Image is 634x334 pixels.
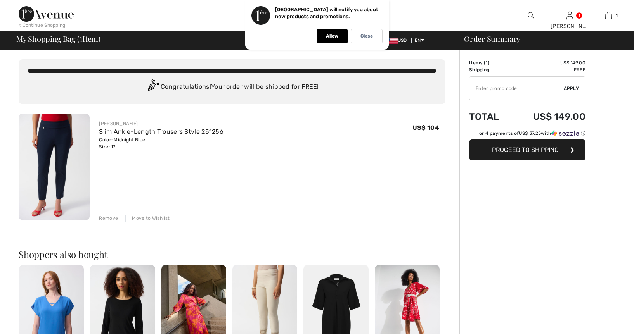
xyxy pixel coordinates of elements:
[485,60,488,65] span: 1
[616,12,618,19] span: 1
[19,22,66,29] div: < Continue Shopping
[16,35,100,43] span: My Shopping Bag ( Item)
[469,59,511,66] td: Items ( )
[566,11,573,20] img: My Info
[19,114,90,220] img: Slim Ankle-Length Trousers Style 251256
[28,79,436,95] div: Congratulations! Your order will be shipped for FREE!
[551,22,589,30] div: [PERSON_NAME]
[511,103,585,130] td: US$ 149.00
[99,128,223,135] a: Slim Ankle-Length Trousers Style 251256
[412,124,439,131] span: US$ 104
[564,85,579,92] span: Apply
[479,130,585,137] div: or 4 payments of with
[360,33,373,39] p: Close
[605,11,612,20] img: My Bag
[469,103,511,130] td: Total
[19,6,74,22] img: 1ère Avenue
[519,131,541,136] span: US$ 37.25
[589,11,627,20] a: 1
[469,139,585,160] button: Proceed to Shipping
[511,59,585,66] td: US$ 149.00
[275,7,378,19] p: [GEOGRAPHIC_DATA] will notify you about new products and promotions.
[326,33,338,39] p: Allow
[80,33,82,43] span: 1
[469,130,585,139] div: or 4 payments ofUS$ 37.25withSezzle Click to learn more about Sezzle
[469,77,564,100] input: Promo code
[125,215,170,222] div: Move to Wishlist
[99,136,223,150] div: Color: Midnight Blue Size: 12
[415,38,424,43] span: EN
[455,35,629,43] div: Order Summary
[145,79,161,95] img: Congratulation2.svg
[551,130,579,137] img: Sezzle
[469,66,511,73] td: Shipping
[492,146,559,153] span: Proceed to Shipping
[99,215,118,222] div: Remove
[385,38,398,44] img: US Dollar
[511,66,585,73] td: Free
[528,11,534,20] img: search the website
[566,12,573,19] a: Sign In
[19,250,445,259] h2: Shoppers also bought
[385,38,410,43] span: USD
[99,120,223,127] div: [PERSON_NAME]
